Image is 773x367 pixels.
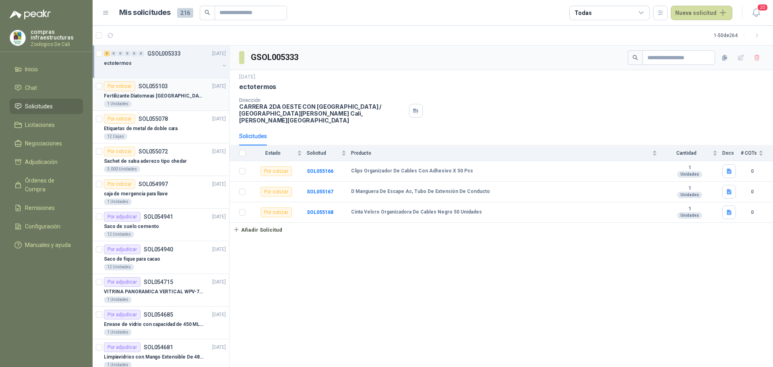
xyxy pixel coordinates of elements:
[104,166,140,172] div: 3.000 Unidades
[677,192,702,198] div: Unidades
[575,8,591,17] div: Todas
[93,78,229,111] a: Por cotizarSOL055103[DATE] Fertilizante Diatomeas [GEOGRAPHIC_DATA] 25kg Polvo1 Unidades
[239,97,406,103] p: Dirección
[212,344,226,351] p: [DATE]
[104,353,204,361] p: Limpiavidrios con Mango Extensible De 48 a 78 cm
[749,6,763,20] button: 20
[212,278,226,286] p: [DATE]
[10,200,83,216] a: Remisiones
[104,212,141,222] div: Por adjudicar
[722,145,741,161] th: Docs
[104,51,110,56] div: 3
[131,51,137,56] div: 0
[104,49,227,75] a: 3 0 0 0 0 0 GSOL005333[DATE] ectotermos
[662,185,717,192] b: 1
[351,189,490,195] b: D Manguera De Escape Ac, Tubo De Extensión De Conducto
[741,188,763,196] b: 0
[10,173,83,197] a: Órdenes de Compra
[260,166,292,176] div: Por cotizar
[93,176,229,209] a: Por cotizarSOL054997[DATE] caja de mergencia para llave1 Unidades
[104,199,132,205] div: 1 Unidades
[104,179,135,189] div: Por cotizar
[104,133,127,140] div: 12 Cajas
[104,81,135,91] div: Por cotizar
[212,83,226,90] p: [DATE]
[144,344,173,350] p: SOL054681
[25,139,62,148] span: Negociaciones
[10,99,83,114] a: Solicitudes
[138,149,168,154] p: SOL055072
[104,147,135,156] div: Por cotizar
[104,329,132,336] div: 1 Unidades
[93,209,229,241] a: Por adjudicarSOL054941[DATE] Saco de suelo cemento12 Unidades
[250,150,296,156] span: Estado
[239,103,406,124] p: CARRERA 2DA OESTE CON [GEOGRAPHIC_DATA] / [GEOGRAPHIC_DATA][PERSON_NAME] Cali , [PERSON_NAME][GEO...
[104,125,178,133] p: Etiquetas de metal de doble cara
[307,209,333,215] a: SOL055168
[104,92,204,100] p: Fertilizante Diatomeas [GEOGRAPHIC_DATA] 25kg Polvo
[138,181,168,187] p: SOL054997
[662,165,717,171] b: 1
[25,203,55,212] span: Remisiones
[10,136,83,151] a: Negociaciones
[10,154,83,170] a: Adjudicación
[118,51,124,56] div: 0
[93,274,229,307] a: Por adjudicarSOL054715[DATE] VITRINA PANORAMICA VERTICAL WPV-700FA1 Unidades
[212,213,226,221] p: [DATE]
[10,62,83,77] a: Inicio
[104,60,132,67] p: ectotermos
[229,223,773,236] a: Añadir Solicitud
[212,115,226,123] p: [DATE]
[25,65,38,74] span: Inicio
[671,6,732,20] button: Nueva solicitud
[104,297,132,303] div: 1 Unidades
[25,158,58,166] span: Adjudicación
[741,150,757,156] span: # COTs
[144,312,173,317] p: SOL054685
[351,150,651,156] span: Producto
[307,189,333,195] a: SOL055167
[677,171,702,178] div: Unidades
[104,264,134,270] div: 12 Unidades
[138,51,144,56] div: 0
[93,111,229,143] a: Por cotizarSOL055078[DATE] Etiquetas de metal de doble cara12 Cajas
[104,255,160,263] p: Saco de fique para cacao
[31,42,83,47] p: Zoologico De Cali
[307,168,333,174] a: SOL055166
[25,102,53,111] span: Solicitudes
[10,10,51,19] img: Logo peakr
[144,279,173,285] p: SOL054715
[144,214,173,220] p: SOL054941
[677,212,702,219] div: Unidades
[10,237,83,253] a: Manuales y ayuda
[260,207,292,217] div: Por cotizar
[757,4,768,11] span: 20
[662,145,722,161] th: Cantidad
[250,145,307,161] th: Estado
[307,145,351,161] th: Solicitud
[205,10,210,15] span: search
[741,145,773,161] th: # COTs
[104,114,135,124] div: Por cotizar
[10,117,83,133] a: Licitaciones
[138,116,168,122] p: SOL055078
[104,190,168,198] p: caja de mergencia para llave
[260,187,292,197] div: Por cotizar
[632,55,638,60] span: search
[351,209,482,216] b: Cinta Velcro Organizadora De Cables Negro 50 Unidades
[25,120,55,129] span: Licitaciones
[212,246,226,253] p: [DATE]
[662,150,711,156] span: Cantidad
[104,288,204,296] p: VITRINA PANORAMICA VERTICAL WPV-700FA
[93,143,229,176] a: Por cotizarSOL055072[DATE] Sachet de salsa aderezo tipo chedar3.000 Unidades
[93,307,229,339] a: Por adjudicarSOL054685[DATE] Envase de vidrio con capacidad de 450 ML – 9X8X8 CM Caja x 12 unidad...
[124,51,130,56] div: 0
[111,51,117,56] div: 0
[662,206,717,212] b: 1
[25,176,75,194] span: Órdenes de Compra
[93,241,229,274] a: Por adjudicarSOL054940[DATE] Saco de fique para cacao12 Unidades
[714,29,763,42] div: 1 - 50 de 264
[229,223,286,236] button: Añadir Solicitud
